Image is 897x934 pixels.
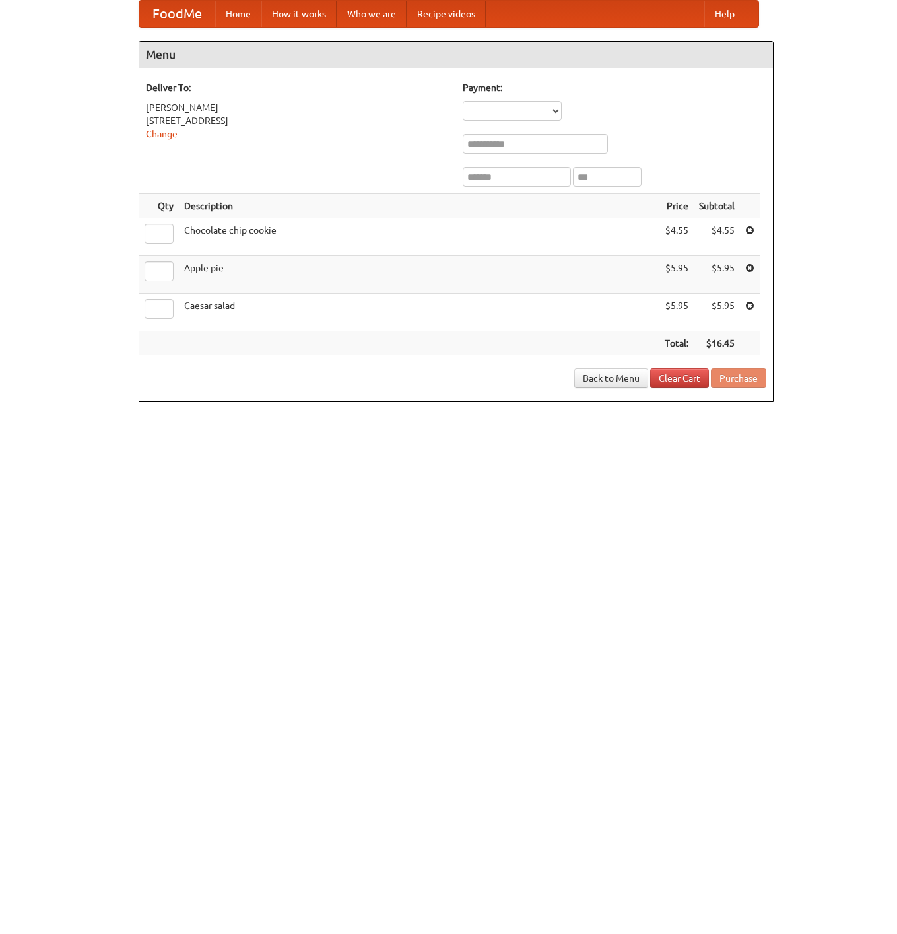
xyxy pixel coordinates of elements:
[337,1,407,27] a: Who we are
[139,1,215,27] a: FoodMe
[463,81,766,94] h5: Payment:
[407,1,486,27] a: Recipe videos
[146,129,178,139] a: Change
[659,331,694,356] th: Total:
[650,368,709,388] a: Clear Cart
[574,368,648,388] a: Back to Menu
[179,294,659,331] td: Caesar salad
[139,194,179,218] th: Qty
[146,81,449,94] h5: Deliver To:
[261,1,337,27] a: How it works
[659,294,694,331] td: $5.95
[215,1,261,27] a: Home
[139,42,773,68] h4: Menu
[659,194,694,218] th: Price
[179,218,659,256] td: Chocolate chip cookie
[659,256,694,294] td: $5.95
[694,331,740,356] th: $16.45
[694,256,740,294] td: $5.95
[146,101,449,114] div: [PERSON_NAME]
[146,114,449,127] div: [STREET_ADDRESS]
[694,218,740,256] td: $4.55
[179,194,659,218] th: Description
[659,218,694,256] td: $4.55
[694,194,740,218] th: Subtotal
[711,368,766,388] button: Purchase
[179,256,659,294] td: Apple pie
[694,294,740,331] td: $5.95
[704,1,745,27] a: Help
